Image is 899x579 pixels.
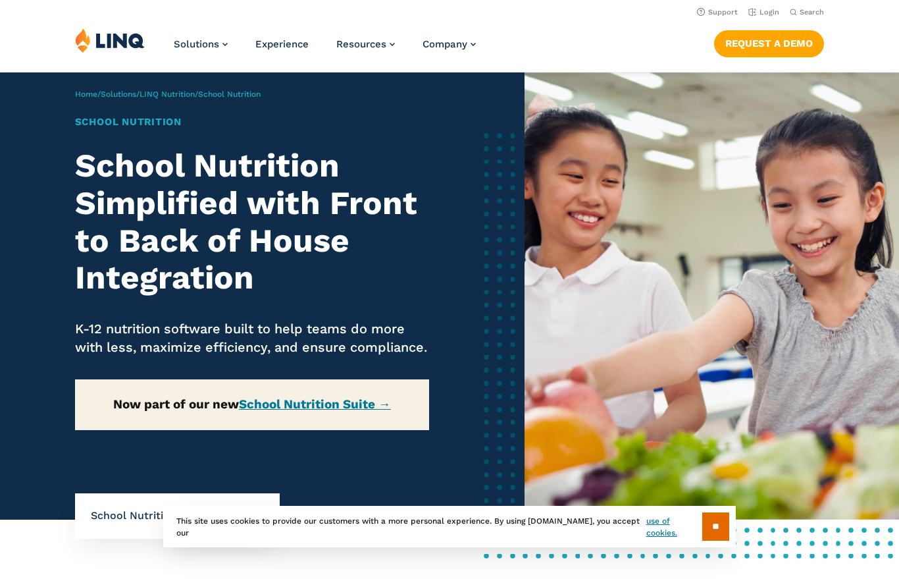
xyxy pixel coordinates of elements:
span: / / / [75,90,261,99]
a: use of cookies. [646,515,702,539]
span: Resources [336,38,386,50]
a: Home [75,90,97,99]
button: Open Search Bar [790,7,824,17]
img: LINQ | K‑12 Software [75,28,145,53]
span: Solutions [174,38,219,50]
nav: Primary Navigation [174,28,476,71]
a: Experience [255,38,309,50]
span: School Nutrition [91,509,191,523]
li: Overview [191,493,264,539]
strong: Now part of our new [113,397,391,412]
p: K-12 nutrition software built to help teams do more with less, maximize efficiency, and ensure co... [75,319,429,357]
a: Request a Demo [714,30,824,57]
nav: Button Navigation [714,28,824,57]
a: Company [423,38,476,50]
a: Support [697,8,738,16]
span: Search [800,8,824,16]
span: Company [423,38,467,50]
a: Solutions [174,38,228,50]
a: School Nutrition Suite → [239,397,391,412]
div: This site uses cookies to provide our customers with a more personal experience. By using [DOMAIN... [163,506,736,547]
a: LINQ Nutrition [140,90,195,99]
span: School Nutrition [198,90,261,99]
a: Resources [336,38,395,50]
img: School Nutrition Banner [525,72,899,520]
h1: School Nutrition [75,115,429,130]
a: Login [748,8,779,16]
a: Solutions [101,90,136,99]
h2: School Nutrition Simplified with Front to Back of House Integration [75,147,429,296]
